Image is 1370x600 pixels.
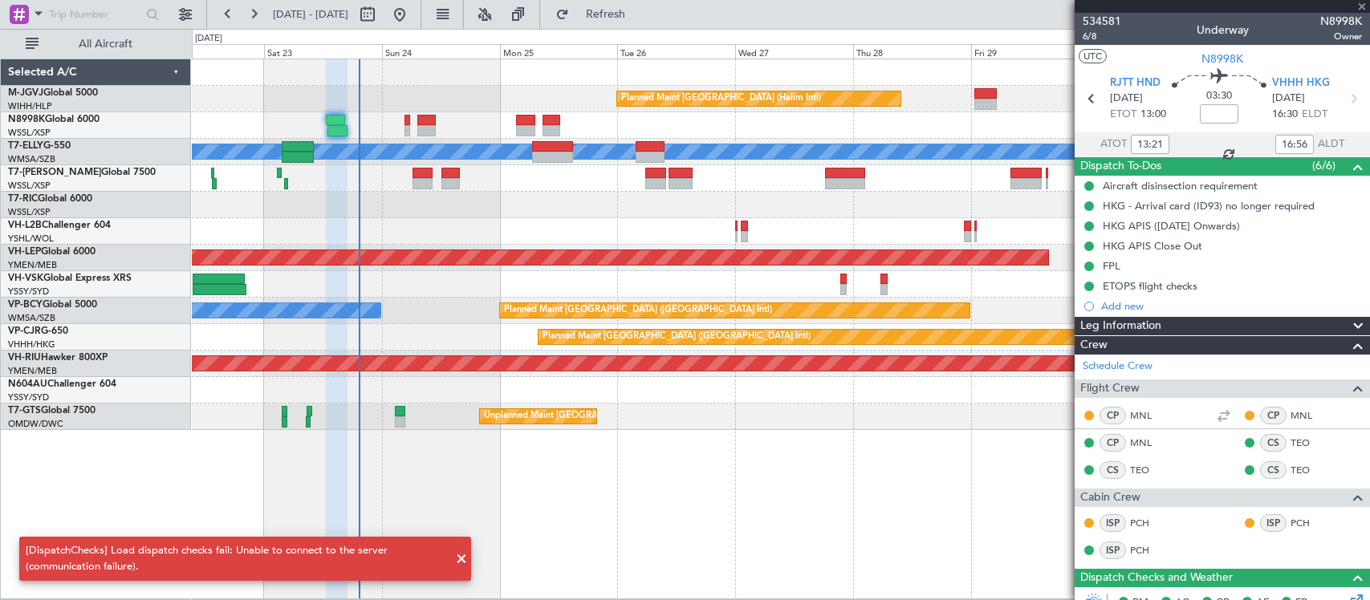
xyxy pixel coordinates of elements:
[8,194,92,204] a: T7-RICGlobal 6000
[1080,157,1161,176] span: Dispatch To-Dos
[1130,543,1166,557] a: PCH
[8,339,55,351] a: VHHH/HKG
[548,2,644,27] button: Refresh
[146,44,264,59] div: Fri 22
[1260,407,1287,424] div: CP
[484,404,684,428] div: Unplanned Maint [GEOGRAPHIC_DATA] (Seletar)
[8,379,47,389] span: N604AU
[500,44,618,59] div: Mon 25
[8,194,38,204] span: T7-RIC
[1100,136,1127,152] span: ATOT
[621,87,821,111] div: Planned Maint [GEOGRAPHIC_DATA] (Halim Intl)
[1320,13,1362,30] span: N8998K
[504,298,772,322] div: Planned Maint [GEOGRAPHIC_DATA] ([GEOGRAPHIC_DATA] Intl)
[572,9,640,20] span: Refresh
[8,115,45,124] span: N8998K
[8,233,54,245] a: YSHL/WOL
[8,326,68,336] a: VP-CJRG-650
[42,39,169,50] span: All Aircraft
[1080,336,1108,355] span: Crew
[617,44,735,59] div: Tue 26
[1291,408,1327,423] a: MNL
[382,44,500,59] div: Sun 24
[8,365,57,377] a: YMEN/MEB
[8,141,43,151] span: T7-ELLY
[1080,489,1140,507] span: Cabin Crew
[8,100,52,112] a: WIHH/HLP
[853,44,971,59] div: Thu 28
[1201,51,1243,67] span: N8998K
[8,221,111,230] a: VH-L2BChallenger 604
[8,88,43,98] span: M-JGVJ
[8,406,41,416] span: T7-GTS
[1320,30,1362,43] span: Owner
[543,325,811,349] div: Planned Maint [GEOGRAPHIC_DATA] ([GEOGRAPHIC_DATA] Intl)
[8,418,63,430] a: OMDW/DWC
[1103,259,1120,273] div: FPL
[26,543,447,574] div: [DispatchChecks] Load dispatch checks fail: Unable to connect to the server (communication failure).
[1130,408,1166,423] a: MNL
[1318,136,1344,152] span: ALDT
[1260,461,1287,479] div: CS
[1083,30,1121,43] span: 6/8
[1272,107,1298,123] span: 16:30
[1291,436,1327,450] a: TEO
[1080,379,1140,398] span: Flight Crew
[971,44,1089,59] div: Fri 29
[8,141,71,151] a: T7-ELLYG-550
[8,312,55,324] a: WMSA/SZB
[1110,91,1143,107] span: [DATE]
[8,391,49,403] a: YSSY/SYD
[1103,199,1315,213] div: HKG - Arrival card (ID93) no longer required
[1302,107,1327,123] span: ELDT
[1272,91,1305,107] span: [DATE]
[8,259,57,271] a: YMEN/MEB
[1260,514,1287,532] div: ISP
[1101,299,1362,313] div: Add new
[1260,434,1287,452] div: CS
[8,206,51,218] a: WSSL/XSP
[1291,516,1327,530] a: PCH
[1103,239,1202,253] div: HKG APIS Close Out
[1100,434,1126,452] div: CP
[1100,514,1126,532] div: ISP
[1110,107,1136,123] span: ETOT
[8,274,132,283] a: VH-VSKGlobal Express XRS
[1100,541,1126,559] div: ISP
[8,221,42,230] span: VH-L2B
[1080,317,1161,335] span: Leg Information
[1130,516,1166,530] a: PCH
[1080,569,1233,587] span: Dispatch Checks and Weather
[8,326,41,336] span: VP-CJR
[1079,49,1107,63] button: UTC
[1103,219,1240,233] div: HKG APIS ([DATE] Onwards)
[8,180,51,192] a: WSSL/XSP
[195,32,222,46] div: [DATE]
[1083,13,1121,30] span: 534581
[1291,463,1327,477] a: TEO
[264,44,382,59] div: Sat 23
[1272,75,1330,91] span: VHHH HKG
[1130,436,1166,450] a: MNL
[1197,22,1249,39] div: Underway
[1130,463,1166,477] a: TEO
[1100,407,1126,424] div: CP
[1100,461,1126,479] div: CS
[8,406,96,416] a: T7-GTSGlobal 7500
[8,88,98,98] a: M-JGVJGlobal 5000
[8,300,97,310] a: VP-BCYGlobal 5000
[273,7,348,22] span: [DATE] - [DATE]
[1083,359,1153,375] a: Schedule Crew
[8,247,96,257] a: VH-LEPGlobal 6000
[1103,279,1197,293] div: ETOPS flight checks
[8,127,51,139] a: WSSL/XSP
[8,274,43,283] span: VH-VSK
[1103,179,1258,193] div: Aircraft disinsection requirement
[735,44,853,59] div: Wed 27
[8,300,43,310] span: VP-BCY
[8,353,41,363] span: VH-RIU
[8,353,108,363] a: VH-RIUHawker 800XP
[8,153,55,165] a: WMSA/SZB
[8,168,101,177] span: T7-[PERSON_NAME]
[49,2,141,26] input: Trip Number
